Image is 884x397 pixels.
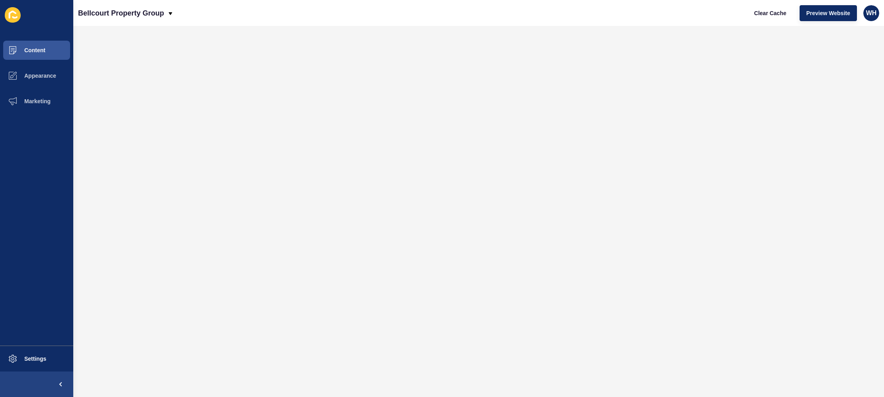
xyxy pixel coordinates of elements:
span: WH [866,9,877,17]
button: Preview Website [800,5,857,21]
button: Clear Cache [747,5,793,21]
span: Clear Cache [754,9,786,17]
p: Bellcourt Property Group [78,3,164,23]
span: Preview Website [806,9,850,17]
